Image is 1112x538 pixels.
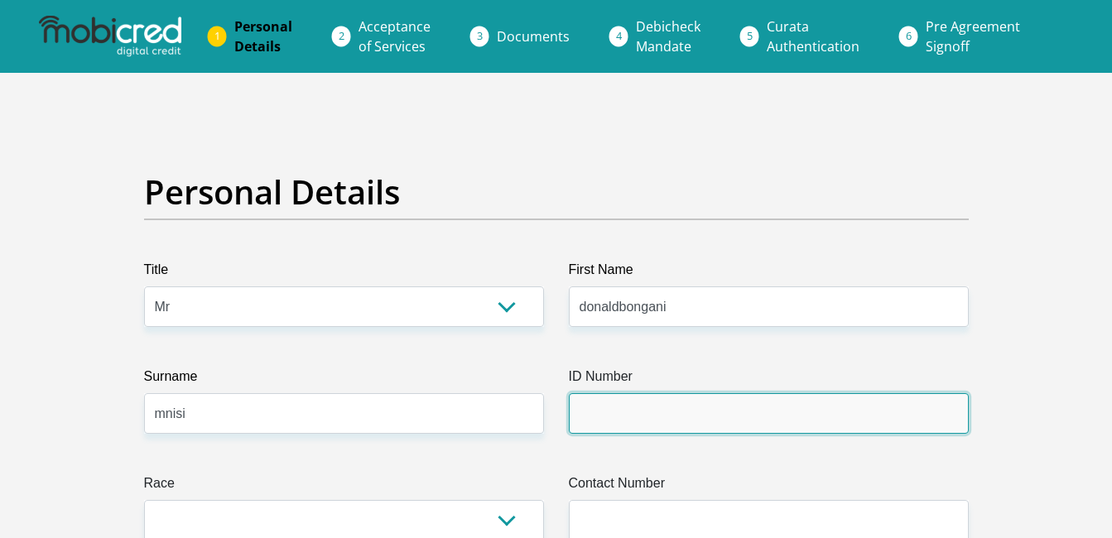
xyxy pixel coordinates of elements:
[484,20,583,53] a: Documents
[753,10,873,63] a: CurataAuthentication
[234,17,292,55] span: Personal Details
[359,17,431,55] span: Acceptance of Services
[144,393,544,434] input: Surname
[767,17,859,55] span: Curata Authentication
[569,367,969,393] label: ID Number
[345,10,444,63] a: Acceptanceof Services
[636,17,700,55] span: Debicheck Mandate
[912,10,1033,63] a: Pre AgreementSignoff
[926,17,1020,55] span: Pre Agreement Signoff
[623,10,714,63] a: DebicheckMandate
[144,473,544,500] label: Race
[144,172,969,212] h2: Personal Details
[144,367,544,393] label: Surname
[569,286,969,327] input: First Name
[144,260,544,286] label: Title
[497,27,570,46] span: Documents
[569,260,969,286] label: First Name
[39,16,181,57] img: mobicred logo
[569,473,969,500] label: Contact Number
[221,10,306,63] a: PersonalDetails
[569,393,969,434] input: ID Number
